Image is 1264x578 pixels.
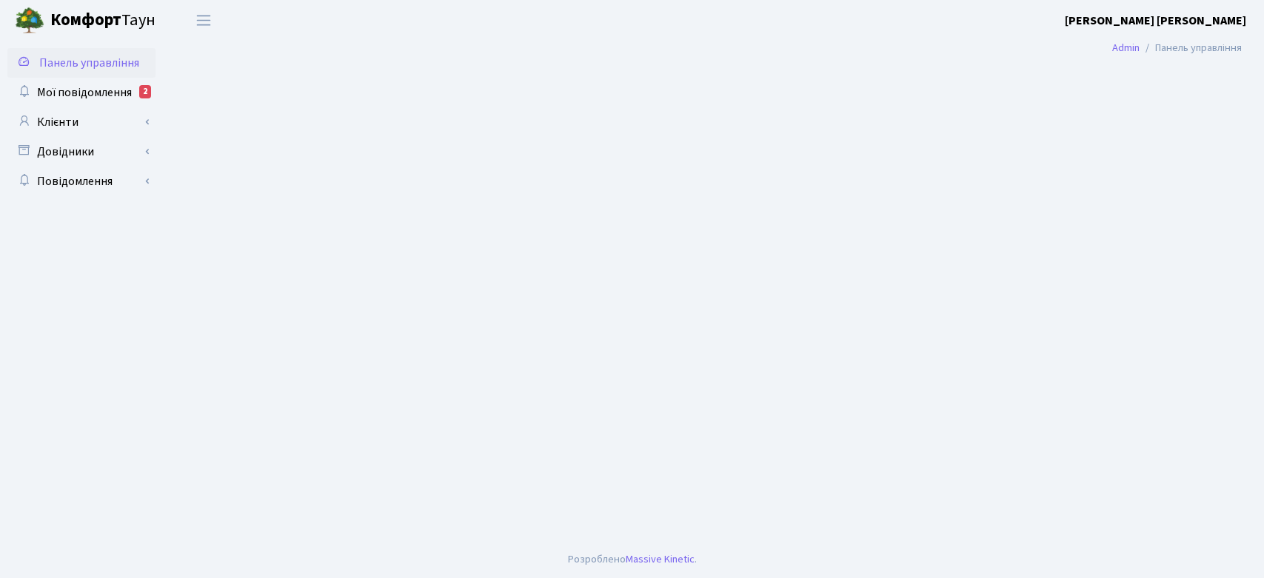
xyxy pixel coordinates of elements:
[50,8,121,32] b: Комфорт
[185,8,222,33] button: Переключити навігацію
[50,8,156,33] span: Таун
[7,107,156,137] a: Клієнти
[7,48,156,78] a: Панель управління
[15,6,44,36] img: logo.png
[37,84,132,101] span: Мої повідомлення
[568,551,697,568] div: Розроблено .
[1065,12,1246,30] a: [PERSON_NAME] [PERSON_NAME]
[1090,33,1264,64] nav: breadcrumb
[7,137,156,167] a: Довідники
[39,55,139,71] span: Панель управління
[1112,40,1140,56] a: Admin
[1065,13,1246,29] b: [PERSON_NAME] [PERSON_NAME]
[7,167,156,196] a: Повідомлення
[626,551,695,567] a: Massive Kinetic
[1140,40,1242,56] li: Панель управління
[7,78,156,107] a: Мої повідомлення2
[139,85,151,98] div: 2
